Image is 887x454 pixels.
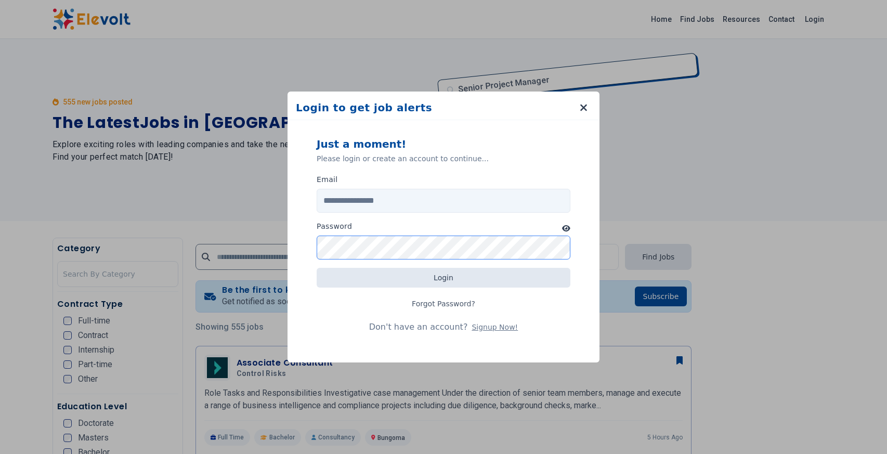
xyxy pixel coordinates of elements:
[317,137,570,151] p: Just a moment!
[317,174,338,185] label: Email
[317,318,570,333] p: Don't have an account?
[403,294,484,314] a: Forgot Password?
[317,268,570,288] button: Login
[835,404,887,454] iframe: Chat Widget
[317,221,352,231] label: Password
[296,100,432,115] h2: Login to get job alerts
[472,322,518,332] button: Signup Now!
[317,153,570,164] p: Please login or create an account to continue...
